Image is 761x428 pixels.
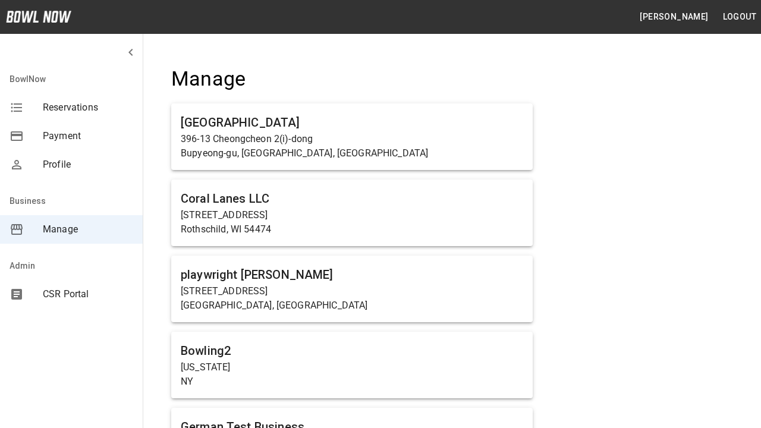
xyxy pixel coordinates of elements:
[181,284,523,298] p: [STREET_ADDRESS]
[635,6,713,28] button: [PERSON_NAME]
[718,6,761,28] button: Logout
[43,100,133,115] span: Reservations
[181,265,523,284] h6: playwright [PERSON_NAME]
[181,113,523,132] h6: [GEOGRAPHIC_DATA]
[6,11,71,23] img: logo
[181,360,523,374] p: [US_STATE]
[181,208,523,222] p: [STREET_ADDRESS]
[181,132,523,146] p: 396-13 Cheongcheon 2(i)-dong
[181,374,523,389] p: NY
[171,67,533,92] h4: Manage
[181,222,523,237] p: Rothschild, WI 54474
[43,129,133,143] span: Payment
[43,287,133,301] span: CSR Portal
[43,222,133,237] span: Manage
[181,146,523,160] p: Bupyeong-gu, [GEOGRAPHIC_DATA], [GEOGRAPHIC_DATA]
[181,298,523,313] p: [GEOGRAPHIC_DATA], [GEOGRAPHIC_DATA]
[181,341,523,360] h6: Bowling2
[43,158,133,172] span: Profile
[181,189,523,208] h6: Coral Lanes LLC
